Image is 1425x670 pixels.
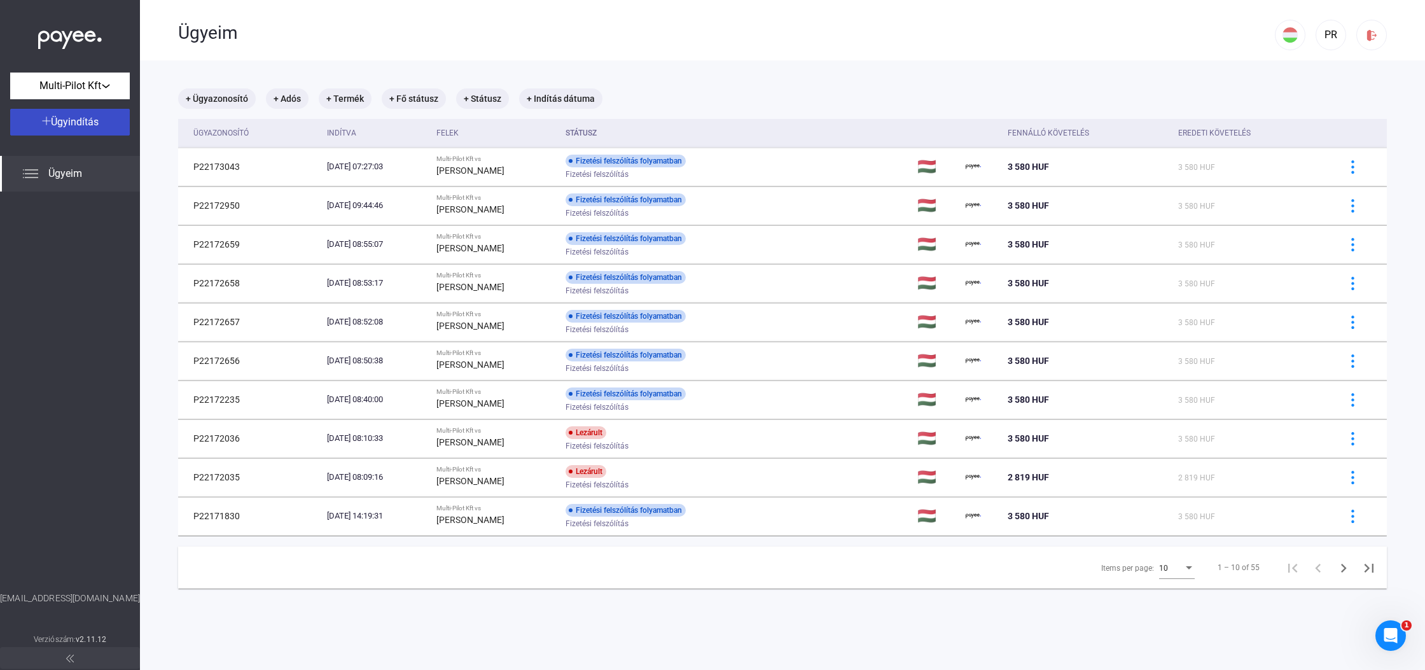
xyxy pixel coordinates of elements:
[1346,393,1359,407] img: more-blue
[1346,316,1359,329] img: more-blue
[566,167,629,182] span: Fizetési felszólítás
[1346,277,1359,290] img: more-blue
[436,515,504,525] strong: [PERSON_NAME]
[178,342,322,380] td: P22172656
[966,314,981,330] img: payee-logo
[1320,27,1342,43] div: PR
[1339,425,1366,452] button: more-blue
[436,476,504,486] strong: [PERSON_NAME]
[1275,20,1305,50] button: HU
[1346,510,1359,523] img: more-blue
[48,166,82,181] span: Ügyeim
[912,148,961,186] td: 🇭🇺
[560,119,912,148] th: Státusz
[178,419,322,457] td: P22172036
[42,116,51,125] img: plus-white.svg
[178,225,322,263] td: P22172659
[912,497,961,535] td: 🇭🇺
[1178,279,1215,288] span: 3 580 HUF
[436,321,504,331] strong: [PERSON_NAME]
[1339,464,1366,491] button: more-blue
[327,277,426,290] div: [DATE] 08:53:17
[1178,241,1215,249] span: 3 580 HUF
[436,165,504,176] strong: [PERSON_NAME]
[1282,27,1298,43] img: HU
[566,244,629,260] span: Fizetési felszólítás
[912,380,961,419] td: 🇭🇺
[912,264,961,302] td: 🇭🇺
[1331,555,1356,580] button: Next page
[436,505,555,512] div: Multi-Pilot Kft vs
[1178,125,1251,141] div: Eredeti követelés
[327,199,426,212] div: [DATE] 09:44:46
[566,504,686,517] div: Fizetési felszólítás folyamatban
[1346,432,1359,445] img: more-blue
[436,125,555,141] div: Felek
[566,206,629,221] span: Fizetési felszólítás
[912,186,961,225] td: 🇭🇺
[566,232,686,245] div: Fizetési felszólítás folyamatban
[966,159,981,174] img: payee-logo
[178,303,322,341] td: P22172657
[1305,555,1331,580] button: Previous page
[1178,396,1215,405] span: 3 580 HUF
[436,282,504,292] strong: [PERSON_NAME]
[38,24,102,50] img: white-payee-white-dot.svg
[193,125,317,141] div: Ügyazonosító
[1101,561,1154,576] div: Items per page:
[1008,356,1049,366] span: 3 580 HUF
[1356,555,1382,580] button: Last page
[436,125,459,141] div: Felek
[51,116,99,128] span: Ügyindítás
[1346,199,1359,213] img: more-blue
[1339,347,1366,374] button: more-blue
[1178,125,1323,141] div: Eredeti követelés
[436,388,555,396] div: Multi-Pilot Kft vs
[1339,153,1366,180] button: more-blue
[178,264,322,302] td: P22172658
[178,458,322,496] td: P22172035
[1008,511,1049,521] span: 3 580 HUF
[966,353,981,368] img: payee-logo
[1178,163,1215,172] span: 3 580 HUF
[436,243,504,253] strong: [PERSON_NAME]
[436,155,555,163] div: Multi-Pilot Kft vs
[912,342,961,380] td: 🇭🇺
[566,516,629,531] span: Fizetési felszólítás
[178,497,322,535] td: P22171830
[1159,560,1195,575] mat-select: Items per page:
[566,361,629,376] span: Fizetési felszólítás
[519,88,602,109] mat-chip: + Indítás dátuma
[566,438,629,454] span: Fizetési felszólítás
[1346,238,1359,251] img: more-blue
[76,635,106,644] strong: v2.11.12
[566,193,686,206] div: Fizetési felszólítás folyamatban
[436,233,555,241] div: Multi-Pilot Kft vs
[566,465,606,478] div: Lezárult
[1178,318,1215,327] span: 3 580 HUF
[1008,239,1049,249] span: 3 580 HUF
[566,477,629,492] span: Fizetési felszólítás
[66,655,74,662] img: arrow-double-left-grey.svg
[566,426,606,439] div: Lezárult
[1346,471,1359,484] img: more-blue
[966,392,981,407] img: payee-logo
[327,125,356,141] div: Indítva
[327,471,426,484] div: [DATE] 08:09:16
[178,380,322,419] td: P22172235
[436,194,555,202] div: Multi-Pilot Kft vs
[327,316,426,328] div: [DATE] 08:52:08
[178,148,322,186] td: P22173043
[1178,357,1215,366] span: 3 580 HUF
[1316,20,1346,50] button: PR
[912,419,961,457] td: 🇭🇺
[436,437,504,447] strong: [PERSON_NAME]
[1178,512,1215,521] span: 3 580 HUF
[10,73,130,99] button: Multi-Pilot Kft
[912,225,961,263] td: 🇭🇺
[193,125,249,141] div: Ügyazonosító
[1008,433,1049,443] span: 3 580 HUF
[327,238,426,251] div: [DATE] 08:55:07
[10,109,130,136] button: Ügyindítás
[23,166,38,181] img: list.svg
